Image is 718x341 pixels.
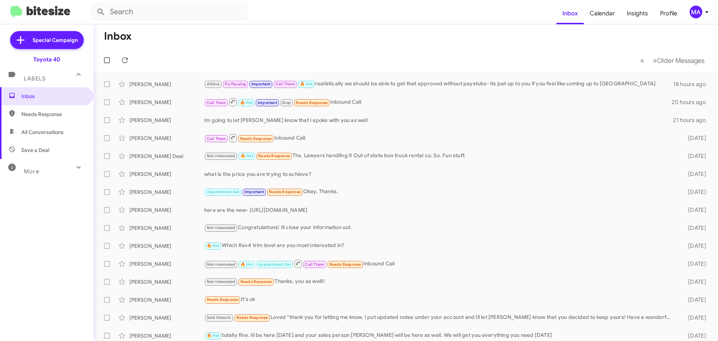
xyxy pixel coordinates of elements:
[207,100,226,105] span: Call Them
[657,57,705,65] span: Older Messages
[245,189,264,194] span: Important
[653,56,657,65] span: »
[21,146,49,154] span: Save a Deal
[236,315,268,320] span: Needs Response
[207,262,236,267] span: Not-Interested
[129,170,204,178] div: [PERSON_NAME]
[204,295,676,304] div: It's ok
[204,188,676,196] div: Okay. Thanks.
[207,82,220,86] span: Athina
[24,75,46,82] span: Labels
[33,36,78,44] span: Special Campaign
[676,314,712,322] div: [DATE]
[10,31,84,49] a: Special Campaign
[676,188,712,196] div: [DATE]
[129,116,204,124] div: [PERSON_NAME]
[305,262,324,267] span: Call Them
[654,3,683,24] a: Profile
[21,110,85,118] span: Needs Response
[207,333,220,338] span: 🔥 Hot
[683,6,710,18] button: MA
[240,262,253,267] span: 🔥 Hot
[673,80,712,88] div: 18 hours ago
[129,152,204,160] div: [PERSON_NAME] Deal
[207,315,231,320] span: Sold Historic
[640,56,644,65] span: «
[207,153,236,158] span: Not-Interested
[129,260,204,268] div: [PERSON_NAME]
[676,260,712,268] div: [DATE]
[258,100,277,105] span: Important
[104,30,132,42] h1: Inbox
[21,128,64,136] span: All Conversations
[240,136,272,141] span: Needs Response
[90,3,248,21] input: Search
[207,189,240,194] span: Appointment Set
[224,82,246,86] span: Try Pausing
[129,224,204,232] div: [PERSON_NAME]
[129,134,204,142] div: [PERSON_NAME]
[204,277,676,286] div: Thanks, you as well!!
[676,224,712,232] div: [DATE]
[676,134,712,142] div: [DATE]
[676,170,712,178] div: [DATE]
[584,3,621,24] a: Calendar
[673,116,712,124] div: 21 hours ago
[676,242,712,250] div: [DATE]
[300,82,313,86] span: 🔥 Hot
[621,3,654,24] a: Insights
[240,100,253,105] span: 🔥 Hot
[204,97,672,107] div: Inbound Call
[636,53,709,68] nav: Page navigation example
[204,170,676,178] div: what is the price you are trying to achieve?
[204,331,676,340] div: totally fine. Ill be here [DATE] and your sales person [PERSON_NAME] will be here as well. We wil...
[676,206,712,214] div: [DATE]
[258,153,290,158] span: Needs Response
[204,133,676,143] div: Inbound Call
[676,278,712,286] div: [DATE]
[556,3,584,24] a: Inbox
[129,314,204,322] div: [PERSON_NAME]
[329,262,361,267] span: Needs Response
[129,80,204,88] div: [PERSON_NAME]
[129,296,204,304] div: [PERSON_NAME]
[21,92,85,100] span: Inbox
[204,223,676,232] div: Congratulations! Ill close your information out.
[296,100,328,105] span: Needs Response
[204,313,676,322] div: Loved “thank you for letting me know. I put updated notes under your account and Ill let [PERSON_...
[204,206,676,214] div: here are the new- [URL][DOMAIN_NAME]
[251,82,271,86] span: Important
[676,296,712,304] div: [DATE]
[24,168,39,175] span: More
[129,206,204,214] div: [PERSON_NAME]
[204,80,673,88] div: realistically we should be able to get that approved without paystubs- its just up to you if you ...
[636,53,649,68] button: Previous
[204,241,676,250] div: Which Rav4 trim level are you most interested in?
[204,152,676,160] div: Thx. Lawyers handling it Out of state box truck rental co. So. Fun stuff.
[676,332,712,340] div: [DATE]
[672,98,712,106] div: 20 hours ago
[204,116,673,124] div: Im going to let [PERSON_NAME] know that I spoke with you as well
[676,152,712,160] div: [DATE]
[129,332,204,340] div: [PERSON_NAME]
[207,243,220,248] span: 🔥 Hot
[207,279,236,284] span: Not-Interested
[129,188,204,196] div: [PERSON_NAME]
[240,279,272,284] span: Needs Response
[33,56,60,63] div: Toyota 40
[207,297,239,302] span: Needs Response
[240,153,253,158] span: 🔥 Hot
[129,278,204,286] div: [PERSON_NAME]
[282,100,291,105] span: Stop
[207,136,226,141] span: Call Them
[129,98,204,106] div: [PERSON_NAME]
[129,242,204,250] div: [PERSON_NAME]
[204,259,676,268] div: Inbound Call
[276,82,295,86] span: Call Them
[690,6,702,18] div: MA
[258,262,291,267] span: Appointment Set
